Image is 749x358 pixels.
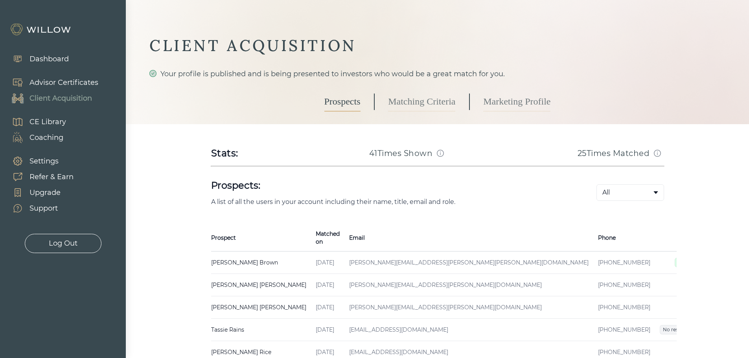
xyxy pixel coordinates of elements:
[29,132,63,143] div: Coaching
[311,319,344,341] td: [DATE]
[593,252,655,274] td: [PHONE_NUMBER]
[211,274,311,296] td: [PERSON_NAME] [PERSON_NAME]
[602,188,610,197] span: All
[211,198,571,206] p: A list of all the users in your account including their name, title, email and role.
[211,319,311,341] td: Tassie Rains
[593,224,655,252] th: Phone
[655,224,722,252] th: Status
[311,274,344,296] td: [DATE]
[434,147,447,160] button: Match info
[4,130,66,145] a: Coaching
[4,114,66,130] a: CE Library
[211,296,311,319] td: [PERSON_NAME] [PERSON_NAME]
[29,117,66,127] div: CE Library
[4,51,69,67] a: Dashboard
[593,274,655,296] td: [PHONE_NUMBER]
[344,319,593,341] td: [EMAIL_ADDRESS][DOMAIN_NAME]
[593,296,655,319] td: [PHONE_NUMBER]
[654,150,661,157] span: info-circle
[388,92,455,112] a: Matching Criteria
[149,35,725,56] div: CLIENT ACQUISITION
[344,224,593,252] th: Email
[211,147,239,160] div: Stats:
[29,156,59,167] div: Settings
[4,75,98,90] a: Advisor Certificates
[483,92,550,112] a: Marketing Profile
[29,172,74,182] div: Refer & Earn
[653,189,659,196] span: caret-down
[660,325,717,334] span: No response received
[4,185,74,200] a: Upgrade
[10,23,73,36] img: Willow
[675,258,717,267] span: Won (Matched)
[324,92,361,112] a: Prospects
[311,296,344,319] td: [DATE]
[311,224,344,252] th: Matched on
[211,224,311,252] th: Prospect
[4,90,98,106] a: Client Acquisition
[49,238,77,249] div: Log Out
[344,274,593,296] td: [PERSON_NAME][EMAIL_ADDRESS][PERSON_NAME][DOMAIN_NAME]
[211,179,571,192] h1: Prospects:
[651,147,664,160] button: Match info
[29,93,92,104] div: Client Acquisition
[578,148,650,159] h3: 25 Times Matched
[344,296,593,319] td: [PERSON_NAME][EMAIL_ADDRESS][PERSON_NAME][DOMAIN_NAME]
[29,187,61,198] div: Upgrade
[29,203,58,214] div: Support
[149,70,156,77] span: check-circle
[149,68,725,79] div: Your profile is published and is being presented to investors who would be a great match for you.
[4,169,74,185] a: Refer & Earn
[344,252,593,274] td: [PERSON_NAME][EMAIL_ADDRESS][PERSON_NAME][PERSON_NAME][DOMAIN_NAME]
[29,77,98,88] div: Advisor Certificates
[29,54,69,64] div: Dashboard
[593,319,655,341] td: [PHONE_NUMBER]
[211,252,311,274] td: [PERSON_NAME] Brown
[369,148,433,159] h3: 41 Times Shown
[4,153,74,169] a: Settings
[437,150,444,157] span: info-circle
[311,252,344,274] td: [DATE]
